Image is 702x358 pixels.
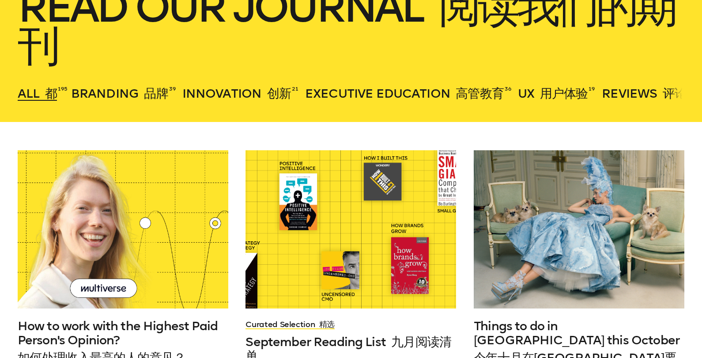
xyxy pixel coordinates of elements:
[182,86,291,101] span: Innovation
[267,86,291,101] font: 创新
[71,86,168,101] span: Branding
[305,86,504,101] span: Executive Education
[292,85,298,92] sup: 21
[589,85,595,92] sup: 19
[540,86,588,101] font: 用户体验
[319,320,335,329] font: 精选
[505,85,511,92] sup: 36
[169,85,176,92] sup: 39
[58,85,68,92] sup: 195
[602,86,687,101] span: Reviews
[245,320,335,329] a: Curated Selection 精选
[518,86,588,101] span: UX
[45,86,57,101] font: 都
[144,86,168,101] font: 品牌
[456,86,504,101] font: 高管教育
[18,86,57,101] span: All
[663,86,687,101] font: 评论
